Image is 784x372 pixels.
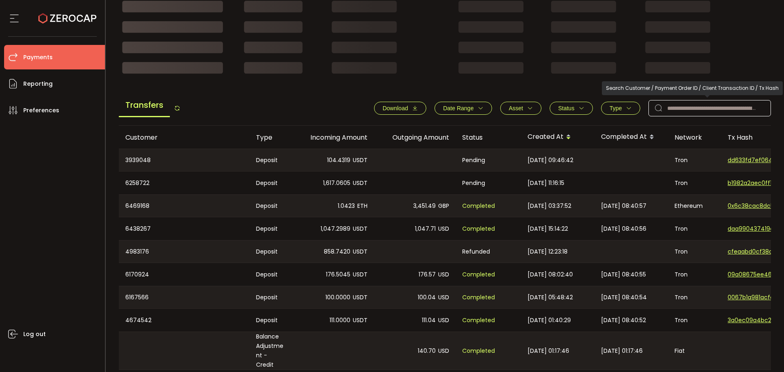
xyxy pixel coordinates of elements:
span: Reporting [23,78,53,90]
span: Preferences [23,105,59,116]
span: 1,617.0605 [323,178,350,188]
div: 6167566 [119,286,249,308]
span: 100.0000 [325,293,350,302]
span: USDT [353,156,367,165]
span: USD [438,316,449,325]
span: Date Range [443,105,474,111]
span: Completed [462,316,495,325]
span: Transfers [119,94,170,117]
div: 4983176 [119,241,249,263]
div: Customer [119,133,249,142]
span: 111.04 [422,316,436,325]
span: [DATE] 01:17:46 [528,346,569,356]
span: [DATE] 08:02:40 [528,270,573,279]
span: Completed [462,270,495,279]
span: USDT [353,247,367,256]
span: GBP [438,201,449,211]
span: Completed [462,201,495,211]
div: Incoming Amount [292,133,374,142]
span: 104.4319 [327,156,350,165]
span: 3,451.49 [413,201,436,211]
span: Completed [462,293,495,302]
div: Status [456,133,521,142]
span: USD [438,224,449,234]
div: Tron [668,309,721,332]
span: [DATE] 12:23:18 [528,247,568,256]
div: Type [249,133,292,142]
div: Deposit [249,149,292,171]
div: Tron [668,217,721,240]
span: Pending [462,178,485,188]
span: USD [438,270,449,279]
span: [DATE] 08:40:57 [601,201,646,211]
div: Tron [668,241,721,263]
span: [DATE] 08:40:52 [601,316,646,325]
div: 4674542 [119,309,249,332]
div: Deposit [249,195,292,217]
span: 176.5045 [326,270,350,279]
span: 176.57 [419,270,436,279]
button: Type [601,102,640,115]
span: Payments [23,51,53,63]
div: Search Customer / Payment Order ID / Client Transaction ID / Tx Hash [602,81,783,95]
span: Completed [462,346,495,356]
span: [DATE] 01:17:46 [601,346,643,356]
span: USDT [353,293,367,302]
span: [DATE] 08:40:54 [601,293,647,302]
div: Tron [668,263,721,286]
span: 1,047.2989 [321,224,350,234]
button: Asset [500,102,541,115]
div: Deposit [249,241,292,263]
div: 6469168 [119,195,249,217]
div: 6170924 [119,263,249,286]
span: [DATE] 15:14:22 [528,224,568,234]
span: 858.7420 [324,247,350,256]
span: Log out [23,328,46,340]
div: 3939048 [119,149,249,171]
span: Refunded [462,247,490,256]
div: Deposit [249,172,292,194]
div: Outgoing Amount [374,133,456,142]
span: [DATE] 01:40:29 [528,316,571,325]
span: 1,047.71 [415,224,436,234]
span: Status [558,105,575,111]
span: [DATE] 05:48:42 [528,293,573,302]
span: ETH [357,201,367,211]
div: Created At [521,130,595,144]
span: [DATE] 08:40:55 [601,270,646,279]
iframe: Chat Widget [743,333,784,372]
div: Tron [668,172,721,194]
span: 111.0000 [330,316,350,325]
div: Tron [668,286,721,308]
div: Balance Adjustment - Credit [249,332,292,370]
div: 6258722 [119,172,249,194]
span: 1.0423 [338,201,355,211]
div: 6438267 [119,217,249,240]
button: Download [374,102,426,115]
span: [DATE] 03:37:52 [528,201,571,211]
div: Deposit [249,286,292,308]
button: Status [550,102,593,115]
span: Completed [462,224,495,234]
div: Completed At [595,130,668,144]
span: USDT [353,316,367,325]
span: [DATE] 08:40:56 [601,224,646,234]
span: Pending [462,156,485,165]
span: 100.04 [418,293,436,302]
div: Tron [668,149,721,171]
div: Deposit [249,217,292,240]
div: Fiat [668,332,721,370]
span: [DATE] 11:16:15 [528,178,564,188]
span: 140.70 [418,346,436,356]
button: Date Range [434,102,492,115]
div: Deposit [249,309,292,332]
span: [DATE] 09:46:42 [528,156,573,165]
div: Network [668,133,721,142]
span: USDT [353,224,367,234]
span: USD [438,346,449,356]
span: Download [383,105,408,111]
span: USDT [353,270,367,279]
span: USDT [353,178,367,188]
span: USD [438,293,449,302]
